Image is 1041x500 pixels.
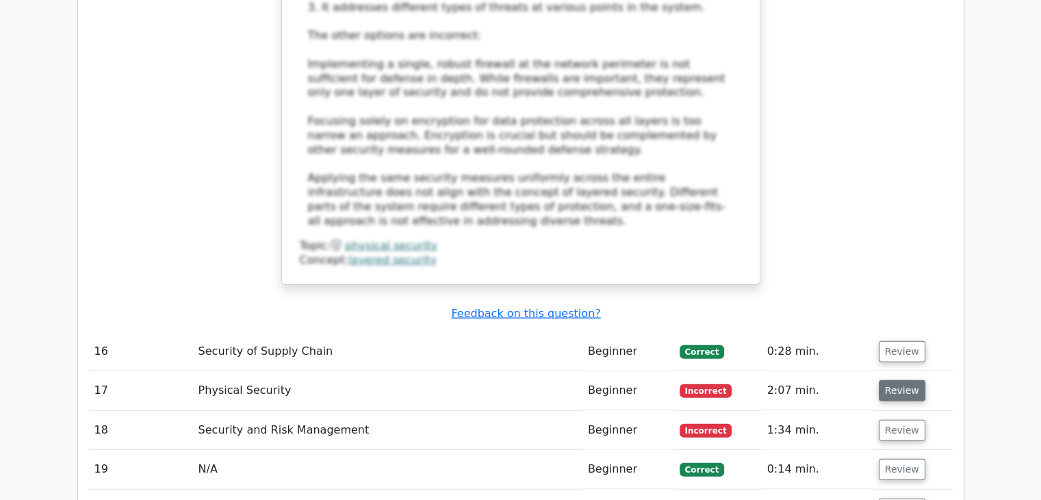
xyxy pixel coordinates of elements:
[89,371,193,410] td: 17
[348,253,437,266] a: layered security
[193,411,582,450] td: Security and Risk Management
[89,332,193,371] td: 16
[89,411,193,450] td: 18
[451,307,600,320] a: Feedback on this question?
[762,332,873,371] td: 0:28 min.
[879,341,925,362] button: Review
[762,411,873,450] td: 1:34 min.
[680,463,724,477] span: Correct
[879,380,925,401] button: Review
[680,424,732,438] span: Incorrect
[300,253,742,268] div: Concept:
[300,239,742,253] div: Topic:
[193,450,582,489] td: N/A
[762,371,873,410] td: 2:07 min.
[582,332,674,371] td: Beginner
[89,450,193,489] td: 19
[193,332,582,371] td: Security of Supply Chain
[582,450,674,489] td: Beginner
[879,459,925,480] button: Review
[762,450,873,489] td: 0:14 min.
[680,345,724,359] span: Correct
[193,371,582,410] td: Physical Security
[680,384,732,398] span: Incorrect
[582,371,674,410] td: Beginner
[345,239,437,252] a: physical security
[879,420,925,441] button: Review
[582,411,674,450] td: Beginner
